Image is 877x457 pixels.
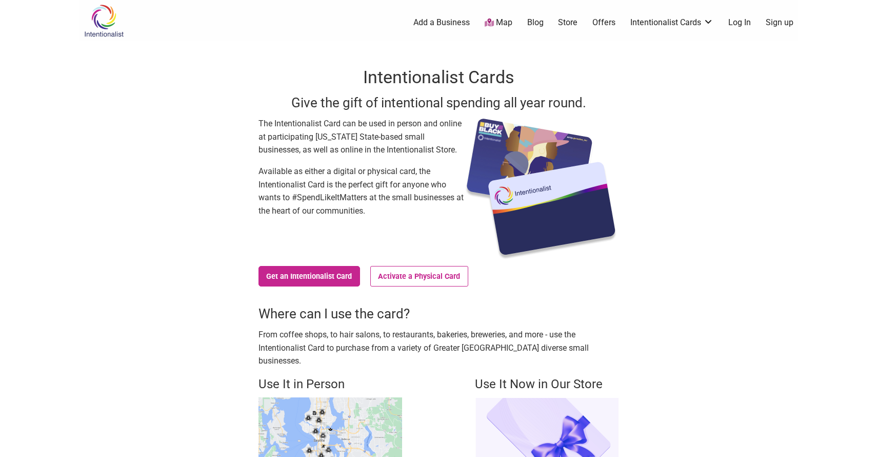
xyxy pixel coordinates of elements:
a: Activate a Physical Card [370,266,468,287]
img: Intentionalist Card [464,117,619,261]
a: Sign up [766,17,793,28]
a: Map [485,17,512,29]
h3: Where can I use the card? [258,304,619,323]
h3: Give the gift of intentional spending all year round. [258,93,619,112]
a: Add a Business [413,17,470,28]
p: Available as either a digital or physical card, the Intentionalist Card is the perfect gift for a... [258,165,464,217]
h4: Use It in Person [258,376,402,393]
a: Store [558,17,577,28]
a: Offers [592,17,615,28]
a: Log In [728,17,751,28]
h4: Use It Now in Our Store [475,376,619,393]
a: Get an Intentionalist Card [258,266,360,287]
a: Blog [527,17,544,28]
h1: Intentionalist Cards [258,65,619,90]
img: Intentionalist [79,4,128,37]
a: Intentionalist Cards [630,17,713,28]
p: From coffee shops, to hair salons, to restaurants, bakeries, breweries, and more - use the Intent... [258,328,619,368]
p: The Intentionalist Card can be used in person and online at participating [US_STATE] State-based ... [258,117,464,157]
